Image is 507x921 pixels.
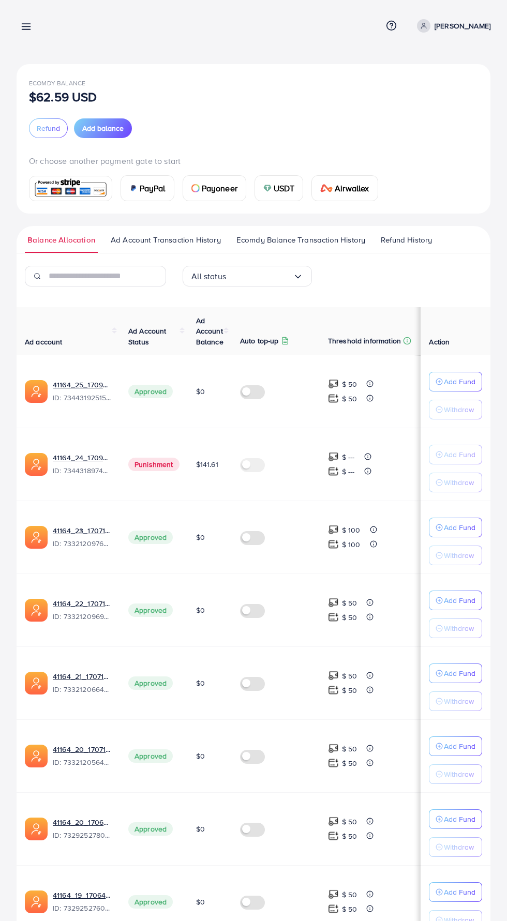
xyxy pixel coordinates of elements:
img: top-up amount [328,612,339,623]
button: Add Fund [429,663,482,683]
p: $ 50 [342,903,357,915]
span: All status [191,268,226,284]
p: Threshold information [328,335,401,347]
span: $0 [196,532,205,542]
span: Approved [128,385,173,398]
p: [PERSON_NAME] [435,20,490,32]
img: top-up amount [328,685,339,696]
p: Add Fund [444,375,475,388]
img: top-up amount [328,539,339,550]
span: $0 [196,605,205,615]
span: Approved [128,822,173,836]
p: Add Fund [444,813,475,825]
p: Add Fund [444,521,475,534]
button: Add Fund [429,809,482,829]
button: Withdraw [429,618,482,638]
img: top-up amount [328,466,339,477]
span: $0 [196,897,205,907]
p: $ --- [342,451,355,463]
button: Add Fund [429,591,482,610]
img: top-up amount [328,831,339,841]
img: card [263,184,272,192]
span: $0 [196,386,205,397]
span: ID: 7332120976240689154 [53,538,112,549]
button: Withdraw [429,546,482,565]
p: $ --- [342,465,355,478]
p: $ 100 [342,538,361,551]
a: cardPayPal [121,175,174,201]
p: Withdraw [444,695,474,707]
img: top-up amount [328,524,339,535]
img: top-up amount [328,379,339,389]
a: cardPayoneer [183,175,246,201]
button: Refund [29,118,68,138]
button: Add Fund [429,445,482,464]
p: $ 50 [342,611,357,624]
p: Add Fund [444,667,475,680]
a: 41164_21_1707142387585 [53,671,112,682]
div: <span class='underline'>41164_20_1707142368069</span></br>7332120564271874049 [53,744,112,768]
a: card [29,176,112,201]
p: Withdraw [444,549,474,562]
img: ic-ads-acc.e4c84228.svg [25,890,48,913]
span: Approved [128,531,173,544]
button: Withdraw [429,473,482,492]
img: top-up amount [328,451,339,462]
span: Approved [128,749,173,763]
button: Add Fund [429,882,482,902]
div: <span class='underline'>41164_20_1706474683598</span></br>7329252780571557890 [53,817,112,841]
span: Airwallex [335,182,369,194]
p: Or choose another payment gate to start [29,155,478,167]
button: Add Fund [429,518,482,537]
a: 41164_19_1706474666940 [53,890,112,900]
img: top-up amount [328,816,339,827]
a: 41164_24_1709982576916 [53,452,112,463]
span: Ad Account Balance [196,315,223,347]
span: $141.61 [196,459,218,470]
span: Ecomdy Balance [29,79,85,87]
a: cardUSDT [255,175,304,201]
p: Add Fund [444,448,475,461]
p: Add Fund [444,886,475,898]
a: 41164_25_1709982599082 [53,380,112,390]
span: Ad Account Status [128,326,167,346]
div: <span class='underline'>41164_23_1707142475983</span></br>7332120976240689154 [53,525,112,549]
span: ID: 7344319251534069762 [53,392,112,403]
p: Withdraw [444,622,474,635]
img: top-up amount [328,758,339,768]
span: ID: 7332120969684811778 [53,611,112,622]
a: 41164_23_1707142475983 [53,525,112,536]
img: ic-ads-acc.e4c84228.svg [25,380,48,403]
img: top-up amount [328,597,339,608]
span: Punishment [128,458,180,471]
span: ID: 7329252780571557890 [53,830,112,840]
p: Add Fund [444,594,475,607]
p: Withdraw [444,841,474,853]
p: $ 100 [342,524,361,536]
span: Payoneer [202,182,237,194]
img: top-up amount [328,903,339,914]
a: 41164_20_1706474683598 [53,817,112,827]
span: ID: 7332120564271874049 [53,757,112,767]
p: $ 50 [342,830,357,842]
p: $ 50 [342,392,357,405]
img: ic-ads-acc.e4c84228.svg [25,453,48,476]
img: ic-ads-acc.e4c84228.svg [25,745,48,767]
p: $ 50 [342,378,357,390]
p: $ 50 [342,684,357,697]
p: $ 50 [342,743,357,755]
p: Add Fund [444,740,475,752]
span: $0 [196,751,205,761]
input: Search for option [226,268,293,284]
p: $62.59 USD [29,90,97,103]
span: $0 [196,678,205,688]
p: Withdraw [444,768,474,780]
a: [PERSON_NAME] [413,19,490,33]
p: $ 50 [342,888,357,901]
img: card [129,184,138,192]
a: 41164_20_1707142368069 [53,744,112,754]
img: top-up amount [328,889,339,900]
img: card [191,184,200,192]
p: $ 50 [342,816,357,828]
p: $ 50 [342,597,357,609]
